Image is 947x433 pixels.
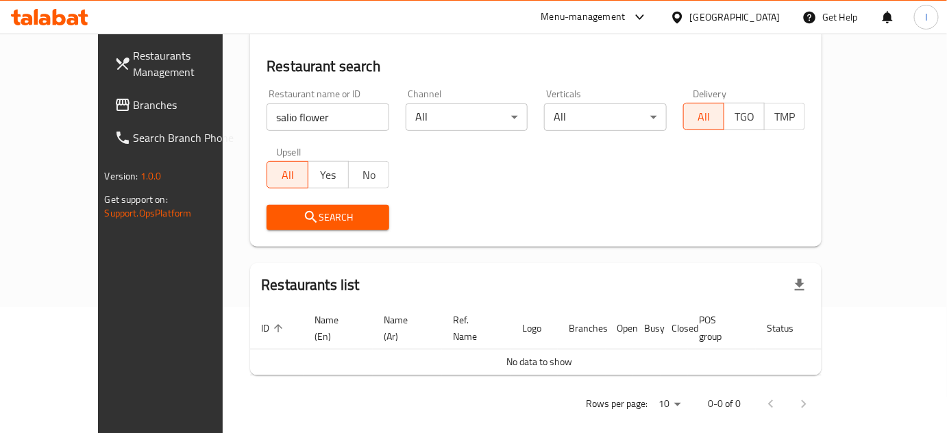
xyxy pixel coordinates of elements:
[105,190,168,208] span: Get support on:
[633,308,661,349] th: Busy
[250,308,875,375] table: enhanced table
[261,320,287,336] span: ID
[606,308,633,349] th: Open
[134,97,245,113] span: Branches
[140,167,162,185] span: 1.0.0
[267,56,805,77] h2: Restaurant search
[261,275,359,295] h2: Restaurants list
[653,394,686,415] div: Rows per page:
[103,121,256,154] a: Search Branch Phone
[699,312,739,345] span: POS group
[708,395,741,412] p: 0-0 of 0
[273,165,302,185] span: All
[661,308,688,349] th: Closed
[267,103,389,131] input: Search for restaurant name or ID..
[278,209,378,226] span: Search
[453,312,495,345] span: Ref. Name
[314,165,343,185] span: Yes
[105,167,138,185] span: Version:
[693,89,727,99] label: Delivery
[103,88,256,121] a: Branches
[690,10,780,25] div: [GEOGRAPHIC_DATA]
[315,312,356,345] span: Name (En)
[683,103,724,130] button: All
[770,107,800,127] span: TMP
[541,9,626,25] div: Menu-management
[558,308,606,349] th: Branches
[689,107,719,127] span: All
[354,165,384,185] span: No
[134,129,245,146] span: Search Branch Phone
[544,103,667,131] div: All
[764,103,805,130] button: TMP
[267,205,389,230] button: Search
[506,353,572,371] span: No data to show
[348,161,389,188] button: No
[384,312,426,345] span: Name (Ar)
[925,10,927,25] span: I
[105,204,192,222] a: Support.OpsPlatform
[276,147,302,157] label: Upsell
[767,320,811,336] span: Status
[103,39,256,88] a: Restaurants Management
[724,103,765,130] button: TGO
[267,161,308,188] button: All
[586,395,648,412] p: Rows per page:
[134,47,245,80] span: Restaurants Management
[308,161,349,188] button: Yes
[730,107,759,127] span: TGO
[406,103,528,131] div: All
[783,269,816,301] div: Export file
[511,308,558,349] th: Logo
